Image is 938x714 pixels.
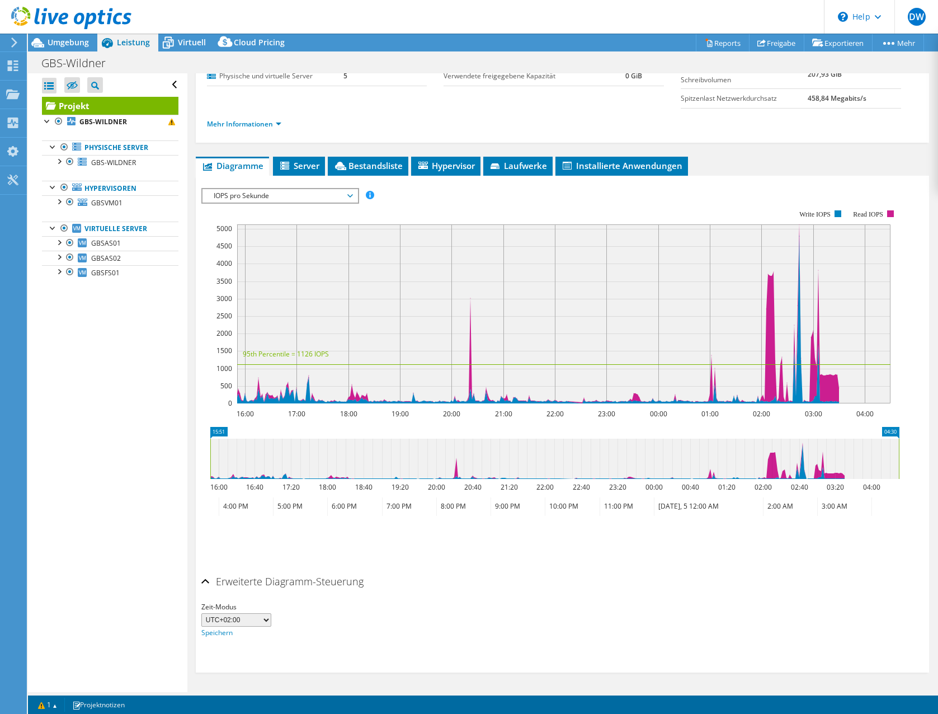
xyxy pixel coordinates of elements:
[681,482,699,492] text: 00:40
[417,160,475,171] span: Hypervisor
[216,294,232,303] text: 3000
[649,409,667,419] text: 00:00
[536,482,553,492] text: 22:00
[42,222,178,236] a: Virtuelle Server
[201,602,237,612] span: Zeit-Modus
[42,251,178,265] a: GBSAS02
[178,37,206,48] span: Virtuell
[42,97,178,115] a: Projekt
[561,160,682,171] span: Installierte Anwendungen
[210,482,227,492] text: 16:00
[872,34,924,51] a: Mehr
[696,34,750,51] a: Reports
[681,93,808,104] label: Spitzenlast Netzwerkdurchsatz
[489,160,547,171] span: Laufwerke
[243,349,329,359] text: 95th Percentile = 1126 IOPS
[42,236,178,251] a: GBSAS01
[36,57,123,69] h1: GBS-Wildner
[30,698,65,712] a: 1
[500,482,517,492] text: 21:20
[207,71,343,82] label: Physische und virtuelle Server
[201,628,233,637] a: Speichern
[42,140,178,155] a: Physische Server
[208,189,352,203] span: IOPS pro Sekunde
[228,398,232,408] text: 0
[246,482,263,492] text: 16:40
[752,409,770,419] text: 02:00
[808,69,842,79] b: 207,93 GiB
[216,276,232,286] text: 3500
[494,409,512,419] text: 21:00
[546,409,563,419] text: 22:00
[216,364,232,373] text: 1000
[207,119,281,129] a: Mehr Informationen
[333,160,403,171] span: Bestandsliste
[853,210,883,218] text: Read IOPS
[91,158,136,167] span: GBS-WILDNER
[464,482,481,492] text: 20:40
[343,71,347,81] b: 5
[838,12,848,22] svg: \n
[391,409,408,419] text: 19:00
[91,268,120,278] span: GBSFS01
[862,482,880,492] text: 04:00
[216,224,232,233] text: 5000
[42,115,178,129] a: GBS-WILDNER
[216,311,232,321] text: 2500
[645,482,662,492] text: 00:00
[42,181,178,195] a: Hypervisoren
[826,482,843,492] text: 03:20
[318,482,336,492] text: 18:00
[718,482,735,492] text: 01:20
[856,409,873,419] text: 04:00
[220,381,232,391] text: 500
[442,409,460,419] text: 20:00
[216,346,232,355] text: 1500
[340,409,357,419] text: 18:00
[444,71,625,82] label: Verwendete freigegebene Kapazität
[391,482,408,492] text: 19:20
[91,198,122,208] span: GBSVM01
[234,37,285,48] span: Cloud Pricing
[201,160,263,171] span: Diagramme
[216,241,232,251] text: 4500
[279,160,319,171] span: Server
[808,93,866,103] b: 458,84 Megabits/s
[908,8,926,26] span: DW
[804,34,873,51] a: Exportieren
[749,34,804,51] a: Freigabe
[91,253,121,263] span: GBSAS02
[355,482,372,492] text: 18:40
[799,210,831,218] text: Write IOPS
[287,409,305,419] text: 17:00
[282,482,299,492] text: 17:20
[117,37,150,48] span: Leistung
[216,259,232,268] text: 4000
[91,238,121,248] span: GBSAS01
[681,63,808,86] label: Durchschnittliches tägliches Schreibvolumen
[701,409,718,419] text: 01:00
[790,482,808,492] text: 02:40
[79,117,127,126] b: GBS-WILDNER
[236,409,253,419] text: 16:00
[42,265,178,280] a: GBSFS01
[48,37,89,48] span: Umgebung
[625,71,642,81] b: 0 GiB
[64,698,133,712] a: Projektnotizen
[42,195,178,210] a: GBSVM01
[804,409,822,419] text: 03:00
[42,155,178,170] a: GBS-WILDNER
[609,482,626,492] text: 23:20
[597,409,615,419] text: 23:00
[216,328,232,338] text: 2000
[572,482,590,492] text: 22:40
[427,482,445,492] text: 20:00
[201,570,364,593] h2: Erweiterte Diagramm-Steuerung
[754,482,771,492] text: 02:00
